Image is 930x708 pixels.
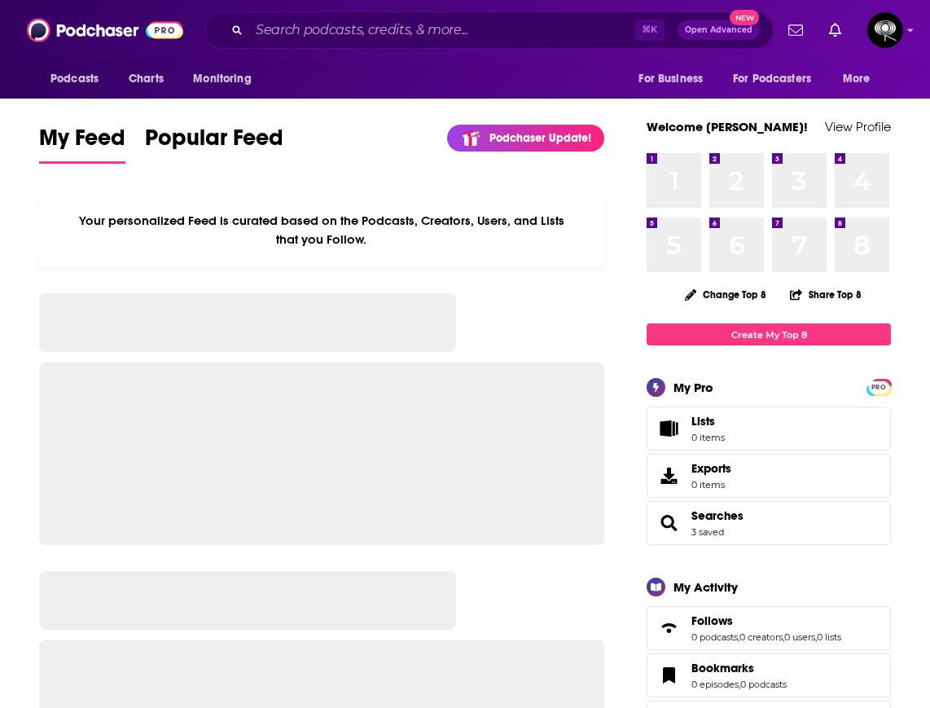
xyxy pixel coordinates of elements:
a: 3 saved [691,526,724,538]
a: PRO [869,380,888,393]
span: , [739,679,740,690]
span: Lists [691,414,725,429]
span: Exports [652,464,685,487]
img: User Profile [867,12,903,48]
button: open menu [722,64,835,95]
a: Create My Top 8 [647,323,891,345]
a: Lists [647,407,891,451]
span: 0 items [691,479,731,490]
span: Searches [647,501,891,545]
div: My Pro [673,380,713,395]
a: 0 users [784,631,815,643]
a: Exports [647,454,891,498]
span: Monitoring [193,68,251,90]
button: Open AdvancedNew [678,20,760,40]
span: For Podcasters [733,68,811,90]
a: Welcome [PERSON_NAME]! [647,119,808,134]
span: , [815,631,817,643]
a: Show notifications dropdown [782,16,809,44]
button: open menu [39,64,120,95]
span: , [738,631,739,643]
span: My Feed [39,124,125,161]
span: New [730,10,759,25]
div: My Activity [673,579,738,595]
span: Lists [652,417,685,440]
a: Follows [691,613,841,628]
a: Bookmarks [652,664,685,687]
a: Popular Feed [145,124,283,164]
span: 0 items [691,432,725,443]
span: Exports [691,461,731,476]
div: Search podcasts, credits, & more... [204,11,774,49]
span: Logged in as columbiapub [867,12,903,48]
a: 0 lists [817,631,841,643]
span: PRO [869,381,888,394]
span: Lists [691,414,715,429]
a: 0 creators [739,631,783,643]
span: Popular Feed [145,124,283,161]
span: Bookmarks [691,661,754,675]
span: Charts [129,68,164,90]
button: open menu [831,64,891,95]
span: More [843,68,871,90]
a: Searches [691,508,744,523]
a: 0 podcasts [740,679,787,690]
a: Charts [118,64,173,95]
span: Bookmarks [647,653,891,697]
a: 0 episodes [691,679,739,690]
input: Search podcasts, credits, & more... [249,17,634,43]
span: , [783,631,784,643]
p: Podchaser Update! [489,131,591,145]
span: Podcasts [50,68,99,90]
a: Bookmarks [691,661,787,675]
a: Show notifications dropdown [823,16,848,44]
button: open menu [627,64,723,95]
img: Podchaser - Follow, Share and Rate Podcasts [27,15,183,46]
button: Change Top 8 [675,284,776,305]
div: Your personalized Feed is curated based on the Podcasts, Creators, Users, and Lists that you Follow. [39,193,604,267]
span: Follows [647,606,891,650]
a: Searches [652,512,685,534]
span: Open Advanced [685,26,752,34]
a: Follows [652,617,685,640]
span: Follows [691,613,733,628]
a: 0 podcasts [691,631,738,643]
a: My Feed [39,124,125,164]
button: Share Top 8 [789,279,862,310]
button: Show profile menu [867,12,903,48]
span: For Business [638,68,703,90]
span: ⌘ K [634,20,665,41]
button: open menu [182,64,272,95]
a: View Profile [825,119,891,134]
